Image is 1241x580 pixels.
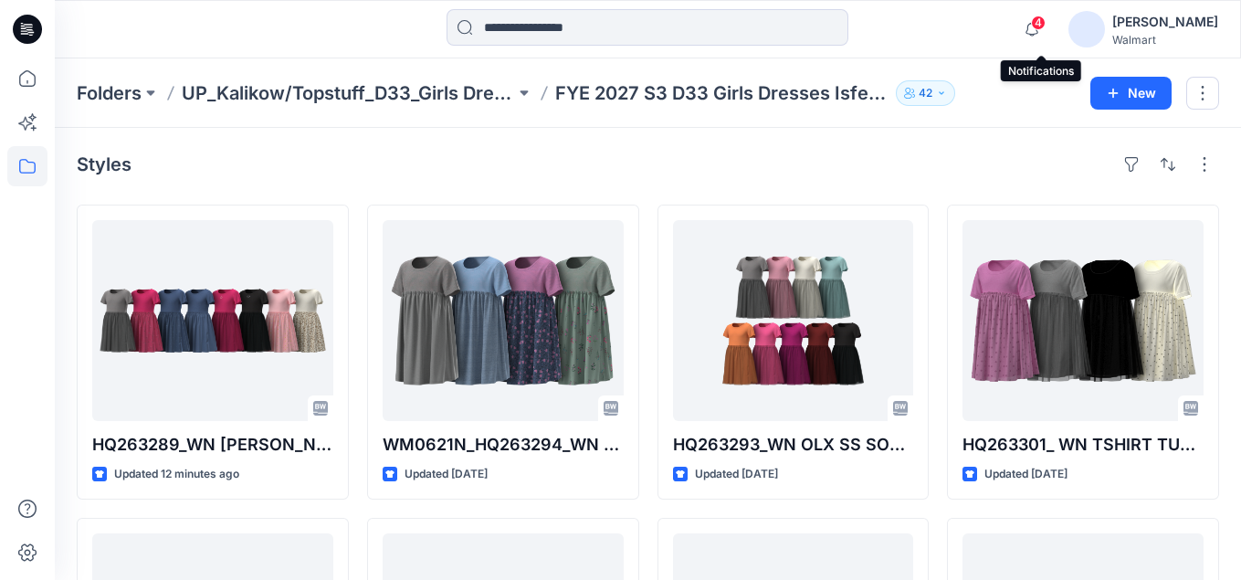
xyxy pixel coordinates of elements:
p: FYE 2027 S3 D33 Girls Dresses Isfel/Topstuff [555,80,889,106]
p: Updated 12 minutes ago [114,465,239,484]
img: avatar [1068,11,1105,47]
p: HQ263301_ WN TSHIRT TULLE DRESS [962,432,1204,458]
div: [PERSON_NAME] [1112,11,1218,33]
a: HQ263301_ WN TSHIRT TULLE DRESS [962,220,1204,421]
h4: Styles [77,153,131,175]
a: HQ263289_WN SS TUTU DRESS [92,220,333,421]
a: HQ263293_WN OLX SS SOLID TUTU DRESS [673,220,914,421]
a: WM0621N_HQ263294_WN MIXED MEDIA DRESS 2 [383,220,624,421]
p: HQ263289_WN [PERSON_NAME] DRESS [92,432,333,458]
div: Walmart [1112,33,1218,47]
button: 42 [896,80,955,106]
p: 42 [919,83,932,103]
span: 4 [1031,16,1046,30]
p: HQ263293_WN OLX SS SOLID TUTU DRESS [673,432,914,458]
p: Updated [DATE] [984,465,1067,484]
p: Updated [DATE] [695,465,778,484]
button: New [1090,77,1172,110]
a: Folders [77,80,142,106]
a: UP_Kalikow/Topstuff_D33_Girls Dresses [182,80,515,106]
p: WM0621N_HQ263294_WN MIXED MEDIA DRESS 2 [383,432,624,458]
p: Updated [DATE] [405,465,488,484]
